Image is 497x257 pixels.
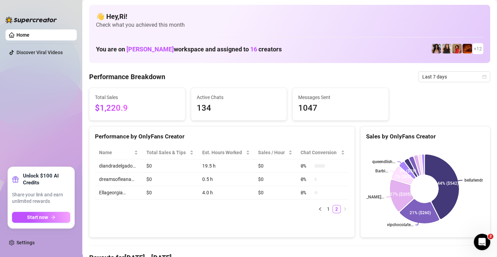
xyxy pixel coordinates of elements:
[146,149,189,156] span: Total Sales & Tips
[333,205,340,213] a: 2
[23,172,70,186] strong: Unlock $100 AI Credits
[5,16,57,23] img: logo-BBDzfeDw.svg
[96,46,282,53] h1: You are on workspace and assigned to creators
[16,240,35,245] a: Settings
[250,46,257,53] span: 16
[316,205,324,213] li: Previous Page
[366,132,484,141] div: Sales by OnlyFans Creator
[95,159,142,173] td: diandradelgado…
[349,195,384,199] text: [DOMAIN_NAME]...
[343,207,347,211] span: right
[452,44,462,53] img: bellatendresse
[99,149,133,156] span: Name
[197,102,281,115] span: 134
[12,192,70,205] span: Share your link and earn unlimited rewards
[301,175,312,183] span: 0 %
[375,169,388,173] text: Barbi…
[12,212,70,223] button: Start nowarrow-right
[95,132,349,141] div: Performance by OnlyFans Creator
[198,159,254,173] td: 19.5 h
[482,75,486,79] span: calendar
[325,205,332,213] a: 1
[142,146,198,159] th: Total Sales & Tips
[254,159,296,173] td: $0
[27,215,48,220] span: Start now
[316,205,324,213] button: left
[126,46,174,53] span: [PERSON_NAME]
[142,186,198,199] td: $0
[202,149,244,156] div: Est. Hours Worked
[298,94,383,101] span: Messages Sent
[95,102,180,115] span: $1,220.9
[464,178,486,183] text: bellatendr...
[96,12,483,21] h4: 👋 Hey, Ri !
[422,72,486,82] span: Last 7 days
[197,94,281,101] span: Active Chats
[95,94,180,101] span: Total Sales
[12,176,19,183] span: gift
[16,50,63,55] a: Discover Viral Videos
[301,162,312,170] span: 0 %
[296,146,349,159] th: Chat Conversion
[198,186,254,199] td: 4.0 h
[474,45,482,52] span: + 12
[95,186,142,199] td: Ellageorgia…
[387,222,413,227] text: vipchocolate…
[198,173,254,186] td: 0.5 h
[96,21,483,29] span: Check what you achieved this month
[254,186,296,199] td: $0
[254,173,296,186] td: $0
[318,207,322,211] span: left
[254,146,296,159] th: Sales / Hour
[16,32,29,38] a: Home
[341,205,349,213] li: Next Page
[51,215,56,220] span: arrow-right
[258,149,287,156] span: Sales / Hour
[142,173,198,186] td: $0
[462,44,472,53] img: vipchocolate
[488,234,493,239] span: 2
[298,102,383,115] span: 1047
[301,189,312,196] span: 0 %
[372,159,395,164] text: queendlish…
[432,44,441,53] img: empress.venus
[301,149,339,156] span: Chat Conversion
[474,234,490,250] iframe: Intercom live chat
[95,146,142,159] th: Name
[89,72,165,82] h4: Performance Breakdown
[95,173,142,186] td: dreamsofleana…
[442,44,451,53] img: diandradelgado
[142,159,198,173] td: $0
[341,205,349,213] button: right
[324,205,332,213] li: 1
